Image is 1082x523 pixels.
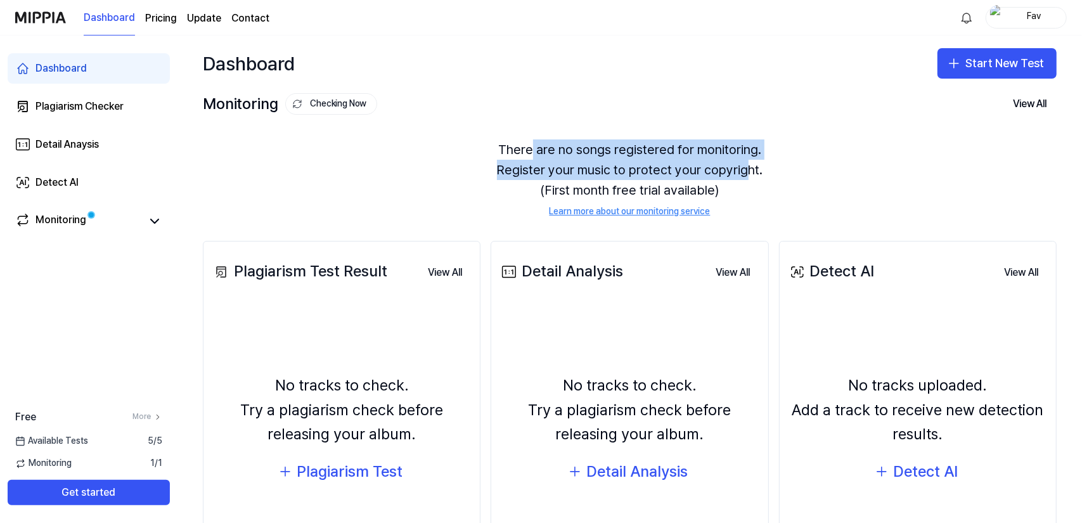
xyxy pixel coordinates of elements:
div: Detail Analysis [586,460,688,484]
a: View All [994,259,1048,285]
button: Checking Now [285,93,377,115]
div: Plagiarism Test [297,460,403,484]
span: 1 / 1 [150,457,162,470]
div: Dashboard [35,61,87,76]
div: Detail Anaysis [35,137,99,152]
a: Monitoring [15,212,142,230]
a: Pricing [145,11,177,26]
span: Monitoring [15,457,72,470]
div: Detect AI [893,460,958,484]
div: Monitoring [203,92,377,116]
button: Plagiarism Test [269,456,415,487]
a: View All [706,259,761,285]
button: View All [418,260,472,285]
div: No tracks to check. Try a plagiarism check before releasing your album. [211,373,472,446]
a: Update [187,11,221,26]
div: Plagiarism Test Result [211,259,387,283]
a: Detect AI [8,167,170,198]
button: Get started [8,480,170,505]
a: View All [418,259,472,285]
div: Detect AI [787,259,875,283]
a: Plagiarism Checker [8,91,170,122]
img: profile [990,5,1005,30]
div: Dashboard [203,48,295,79]
div: There are no songs registered for monitoring. Register your music to protect your copyright. (Fir... [203,124,1057,233]
div: Detail Analysis [499,259,623,283]
button: Start New Test [937,48,1057,79]
div: No tracks uploaded. Add a track to receive new detection results. [787,373,1048,446]
div: No tracks to check. Try a plagiarism check before releasing your album. [499,373,760,446]
button: View All [1003,91,1057,117]
a: Contact [231,11,269,26]
button: View All [994,260,1048,285]
a: Dashboard [8,53,170,84]
div: Monitoring [35,212,86,230]
div: Detect AI [35,175,79,190]
a: Dashboard [84,1,135,36]
button: profileFav [986,7,1067,29]
a: More [132,411,162,422]
button: Detect AI [865,456,970,487]
span: 5 / 5 [148,435,162,448]
a: Detail Anaysis [8,129,170,160]
button: View All [706,260,761,285]
div: Plagiarism Checker [35,99,124,114]
span: Free [15,410,36,425]
span: Available Tests [15,435,88,448]
div: Fav [1009,10,1059,24]
button: Detail Analysis [558,456,700,487]
img: 알림 [959,10,974,25]
a: Learn more about our monitoring service [550,205,711,218]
